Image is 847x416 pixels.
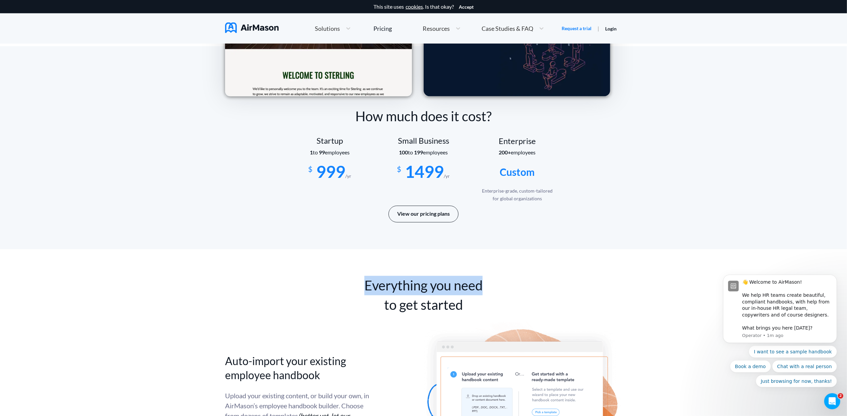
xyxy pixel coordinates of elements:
[225,107,622,126] div: How much does it cost?
[377,136,471,145] div: Small Business
[444,173,450,179] span: /yr
[377,149,471,155] section: employees
[389,206,458,222] button: View our pricing plans
[225,22,279,33] img: AirMason Logo
[480,187,555,203] div: Enterprise-grade, custom-tailored for global organizations
[374,25,392,31] div: Pricing
[319,149,325,155] b: 99
[838,393,843,399] span: 2
[406,4,423,10] a: cookies
[482,25,533,31] span: Case Studies & FAQ
[283,136,377,145] div: Startup
[423,25,450,31] span: Resources
[225,354,369,383] h2: Auto-import your existing employee handbook
[471,149,564,155] section: employees
[471,162,564,182] div: Custom
[315,25,340,31] span: Solutions
[499,149,511,155] b: 200+
[471,136,564,146] div: Enterprise
[459,4,474,10] button: Accept cookies
[399,149,423,155] span: to
[362,276,485,315] div: Everything you need to get started
[374,22,392,34] a: Pricing
[605,26,617,31] a: Login
[405,161,444,182] span: 1499
[397,162,401,173] span: $
[310,149,325,155] span: to
[562,25,591,32] a: Request a trial
[824,393,840,409] iframe: Intercom live chat
[345,173,351,179] span: /yr
[308,162,312,173] span: $
[713,221,847,398] iframe: Intercom notifications message
[399,149,408,155] b: 100
[597,25,599,31] span: |
[414,149,423,155] b: 199
[310,149,313,155] b: 1
[283,149,377,155] section: employees
[316,161,345,182] span: 999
